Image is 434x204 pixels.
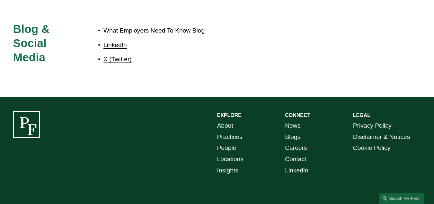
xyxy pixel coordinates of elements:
[285,120,300,131] a: News
[285,142,307,154] a: Careers
[13,23,53,64] span: Blog & Social Media
[285,112,310,118] strong: CONNECT
[285,165,308,176] a: LinkedIn
[217,131,243,143] a: Practices
[217,142,236,154] a: People
[285,131,300,143] a: Blogs
[285,154,306,165] a: Contact
[103,42,127,48] a: LinkedIn
[353,112,370,118] strong: LEGAL
[353,120,392,131] a: Privacy Policy
[353,142,391,154] a: Cookie Policy
[379,193,424,204] a: Search this site
[217,165,238,176] a: Insights
[353,131,410,143] a: Disclaimer & Notices
[217,154,244,165] a: Locations
[217,112,242,118] strong: EXPLORE
[217,120,233,131] a: About
[103,27,205,34] a: What Employers Need To Know Blog
[103,56,132,63] a: X (Twitter)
